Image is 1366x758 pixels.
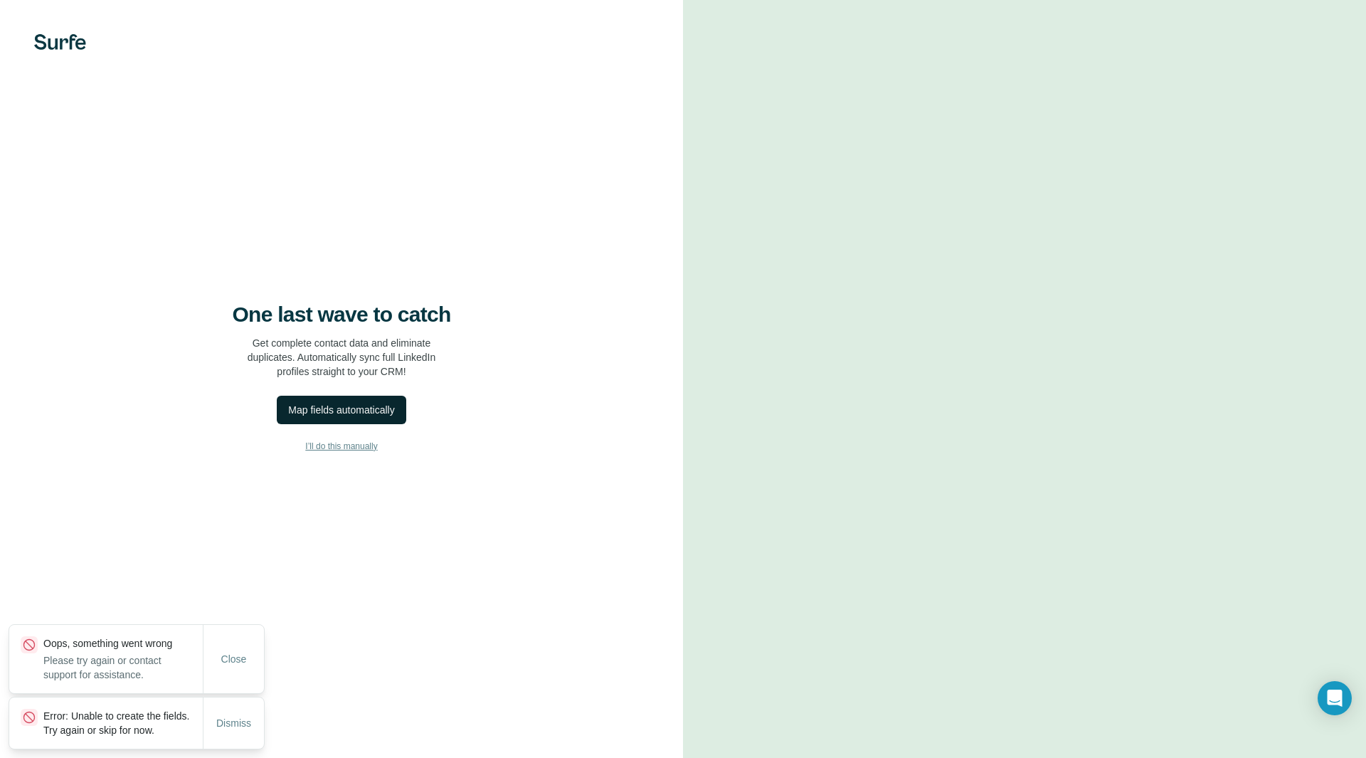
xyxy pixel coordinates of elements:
[216,716,251,730] span: Dismiss
[221,652,247,666] span: Close
[305,440,377,453] span: I’ll do this manually
[211,646,257,672] button: Close
[43,653,203,682] p: Please try again or contact support for assistance.
[277,396,406,424] button: Map fields automatically
[43,709,203,737] p: Error: Unable to create the fields. Try again or skip for now.
[248,336,436,379] p: Get complete contact data and eliminate duplicates. Automatically sync full LinkedIn profiles str...
[28,436,655,457] button: I’ll do this manually
[288,403,394,417] div: Map fields automatically
[43,636,203,651] p: Oops, something went wrong
[1318,681,1352,715] div: Open Intercom Messenger
[34,34,86,50] img: Surfe's logo
[233,302,451,327] h4: One last wave to catch
[206,710,261,736] button: Dismiss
